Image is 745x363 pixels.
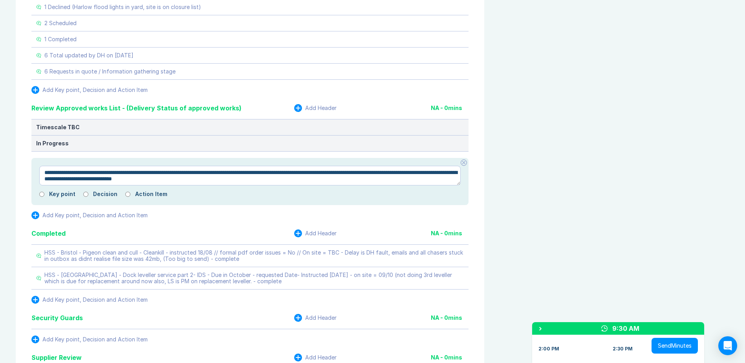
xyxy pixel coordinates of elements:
label: Action Item [135,191,167,197]
div: 6 Requests in quote / Information gathering stage [44,68,176,75]
button: Add Header [294,354,337,361]
div: Add Key point, Decision and Action Item [42,297,148,303]
div: Security Guards [31,313,83,323]
div: HSS - [GEOGRAPHIC_DATA] - Dock leveller service part 2- IDS - Due in October - requested Date- In... [44,272,464,284]
div: HSS - Bristol - Pigeon clean and cull - Cleankill - instructed 18/08 // formal pdf order issues =... [44,249,464,262]
div: In Progress [36,140,464,147]
div: 2 Scheduled [44,20,77,26]
div: 2:00 PM [538,346,559,352]
button: Add Header [294,229,337,237]
div: 6 Total updated by DH on [DATE] [44,52,134,59]
div: Add Header [305,230,337,236]
div: Add Header [305,354,337,361]
label: Decision [93,191,117,197]
div: Add Key point, Decision and Action Item [42,212,148,218]
button: Add Key point, Decision and Action Item [31,86,148,94]
button: Add Key point, Decision and Action Item [31,335,148,343]
label: Key point [49,191,75,197]
button: Add Key point, Decision and Action Item [31,296,148,304]
div: 1 Completed [44,36,77,42]
div: 1 Declined (Harlow flood lights in yard, site is on closure list) [44,4,201,10]
div: Supplier Review [31,353,82,362]
div: Add Header [305,105,337,111]
div: NA - 0 mins [431,105,469,111]
button: SendMinutes [652,338,698,354]
div: Open Intercom Messenger [718,336,737,355]
div: Review Approved works List - (Delivery Status of approved works) [31,103,242,113]
div: NA - 0 mins [431,354,469,361]
div: Timescale TBC [36,124,464,130]
div: NA - 0 mins [431,230,469,236]
button: Add Header [294,314,337,322]
div: 2:30 PM [613,346,633,352]
div: Add Header [305,315,337,321]
div: Completed [31,229,66,238]
div: NA - 0 mins [431,315,469,321]
button: Add Header [294,104,337,112]
div: 9:30 AM [612,324,639,333]
div: Add Key point, Decision and Action Item [42,87,148,93]
div: Add Key point, Decision and Action Item [42,336,148,343]
button: Add Key point, Decision and Action Item [31,211,148,219]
